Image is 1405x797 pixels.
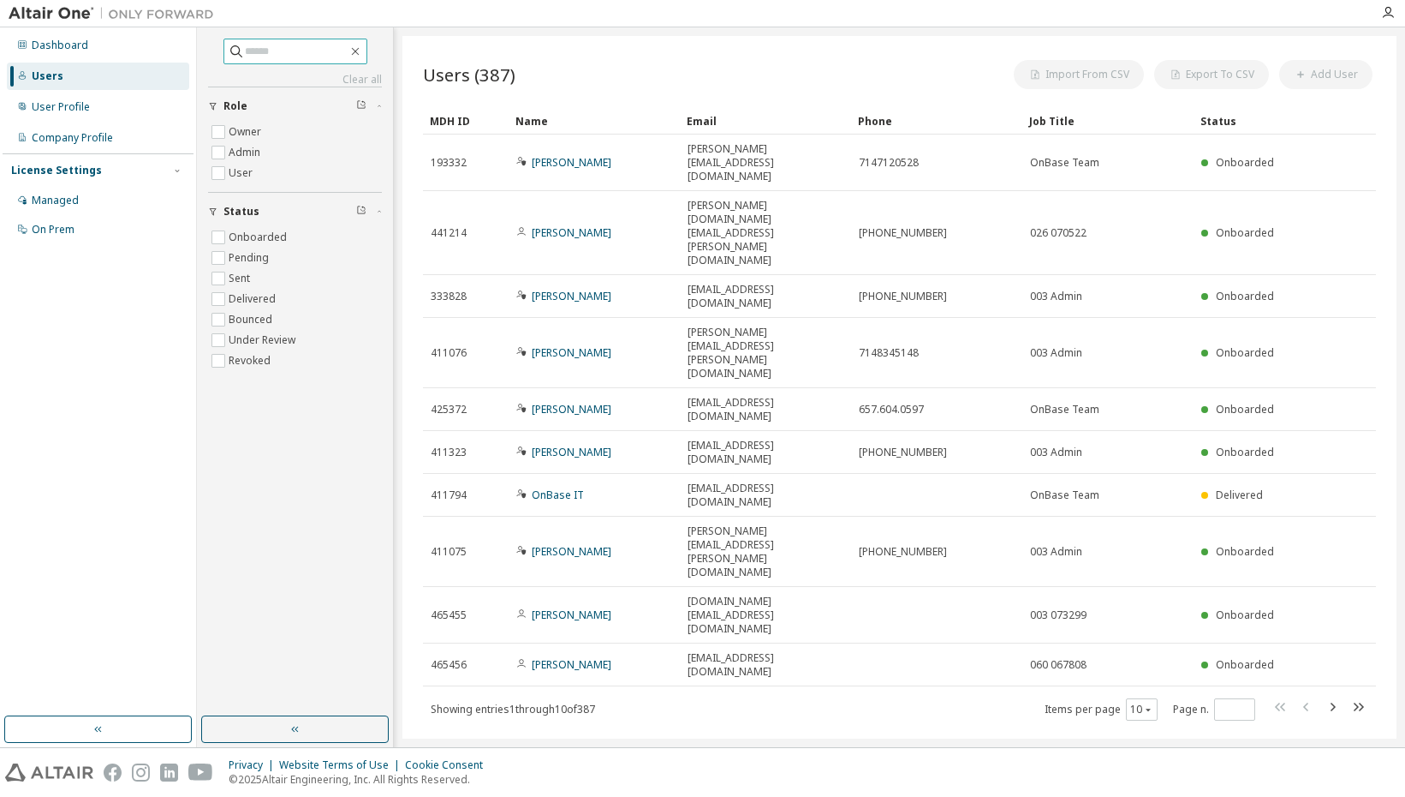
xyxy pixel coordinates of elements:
[431,545,467,559] span: 411075
[1030,403,1099,416] span: OnBase Team
[1030,545,1082,559] span: 003 Admin
[1216,155,1274,170] span: Onboarded
[229,227,290,248] label: Onboarded
[132,764,150,782] img: instagram.svg
[431,346,467,360] span: 411076
[279,758,405,772] div: Website Terms of Use
[431,488,467,502] span: 411794
[5,764,93,782] img: altair_logo.svg
[688,199,843,267] span: [PERSON_NAME][DOMAIN_NAME][EMAIL_ADDRESS][PERSON_NAME][DOMAIN_NAME]
[1029,107,1187,135] div: Job Title
[32,131,113,145] div: Company Profile
[356,205,366,219] span: Clear filter
[223,99,247,113] span: Role
[430,107,502,135] div: MDH ID
[532,608,611,622] a: [PERSON_NAME]
[1216,225,1274,240] span: Onboarded
[1030,446,1082,459] span: 003 Admin
[32,100,90,114] div: User Profile
[229,268,253,289] label: Sent
[32,194,79,207] div: Managed
[229,758,279,772] div: Privacy
[1030,290,1082,303] span: 003 Admin
[859,545,947,559] span: [PHONE_NUMBER]
[1030,156,1099,170] span: OnBase Team
[1045,698,1158,721] span: Items per page
[688,396,843,423] span: [EMAIL_ADDRESS][DOMAIN_NAME]
[688,482,843,509] span: [EMAIL_ADDRESS][DOMAIN_NAME]
[688,439,843,466] span: [EMAIL_ADDRESS][DOMAIN_NAME]
[229,289,279,309] label: Delivered
[1030,608,1086,622] span: 003 073299
[687,107,844,135] div: Email
[532,544,611,559] a: [PERSON_NAME]
[208,87,382,125] button: Role
[859,226,947,240] span: [PHONE_NUMBER]
[688,524,843,579] span: [PERSON_NAME][EMAIL_ADDRESS][PERSON_NAME][DOMAIN_NAME]
[1216,289,1274,303] span: Onboarded
[688,142,843,183] span: [PERSON_NAME][EMAIL_ADDRESS][DOMAIN_NAME]
[1216,345,1274,360] span: Onboarded
[1173,698,1255,721] span: Page n.
[229,163,256,183] label: User
[431,403,467,416] span: 425372
[405,758,493,772] div: Cookie Consent
[9,5,223,22] img: Altair One
[1154,60,1269,89] button: Export To CSV
[229,248,272,268] label: Pending
[532,345,611,360] a: [PERSON_NAME]
[229,309,276,330] label: Bounced
[32,39,88,52] div: Dashboard
[1030,346,1082,360] span: 003 Admin
[431,658,467,672] span: 465456
[1216,445,1274,459] span: Onboarded
[208,193,382,231] button: Status
[11,164,102,177] div: License Settings
[688,651,843,679] span: [EMAIL_ADDRESS][DOMAIN_NAME]
[1216,657,1274,672] span: Onboarded
[1030,658,1086,672] span: 060 067808
[532,488,584,502] a: OnBase IT
[859,290,947,303] span: [PHONE_NUMBER]
[859,346,919,360] span: 7148345148
[532,657,611,672] a: [PERSON_NAME]
[229,122,265,142] label: Owner
[858,107,1015,135] div: Phone
[431,608,467,622] span: 465455
[104,764,122,782] img: facebook.svg
[229,330,299,351] label: Under Review
[32,69,63,83] div: Users
[688,283,843,310] span: [EMAIL_ADDRESS][DOMAIN_NAME]
[431,226,467,240] span: 441214
[208,73,382,87] a: Clear all
[532,225,611,240] a: [PERSON_NAME]
[223,205,259,219] span: Status
[229,351,274,371] label: Revoked
[229,142,264,163] label: Admin
[1216,544,1274,559] span: Onboarded
[431,446,467,459] span: 411323
[431,156,467,170] span: 193332
[1014,60,1144,89] button: Import From CSV
[532,445,611,459] a: [PERSON_NAME]
[859,403,924,416] span: 657.604.0597
[229,772,493,787] p: © 2025 Altair Engineering, Inc. All Rights Reserved.
[431,290,467,303] span: 333828
[532,155,611,170] a: [PERSON_NAME]
[859,446,947,459] span: [PHONE_NUMBER]
[532,402,611,416] a: [PERSON_NAME]
[32,223,74,237] div: On Prem
[1030,488,1099,502] span: OnBase Team
[688,595,843,636] span: [DOMAIN_NAME][EMAIL_ADDRESS][DOMAIN_NAME]
[515,107,673,135] div: Name
[356,99,366,113] span: Clear filter
[431,702,595,716] span: Showing entries 1 through 10 of 387
[1279,60,1372,89] button: Add User
[688,326,843,381] span: [PERSON_NAME][EMAIL_ADDRESS][PERSON_NAME][DOMAIN_NAME]
[188,764,213,782] img: youtube.svg
[1200,107,1287,135] div: Status
[1216,608,1274,622] span: Onboarded
[1130,703,1153,716] button: 10
[1030,226,1086,240] span: 026 070522
[532,289,611,303] a: [PERSON_NAME]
